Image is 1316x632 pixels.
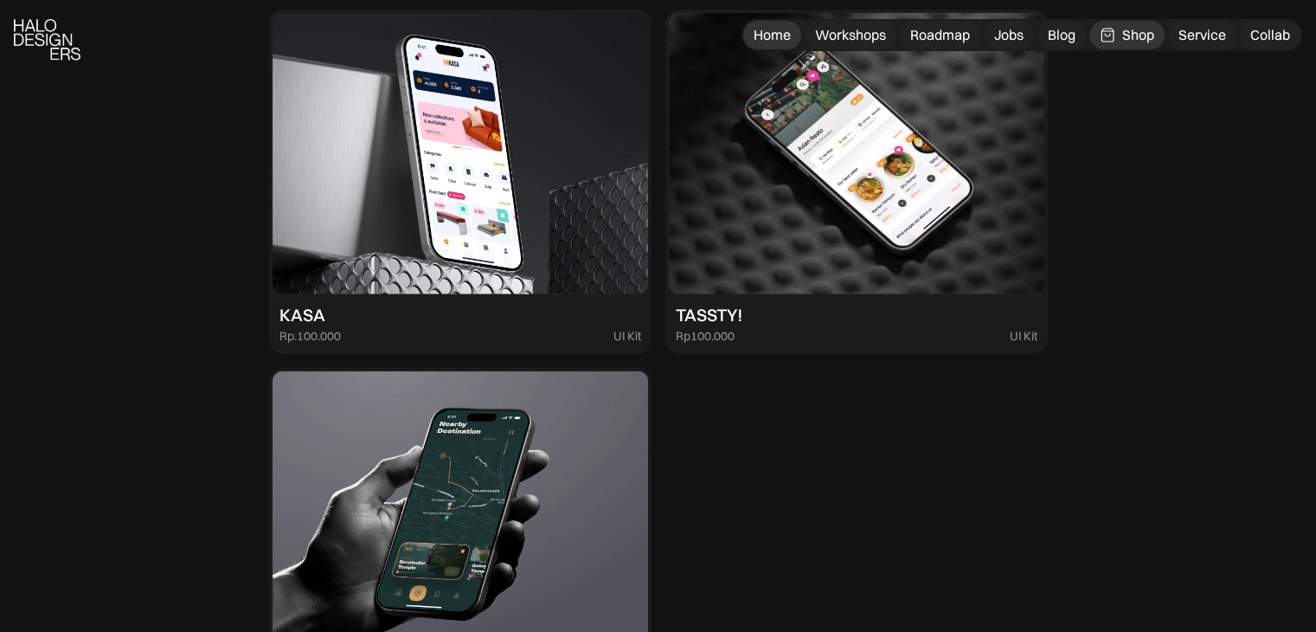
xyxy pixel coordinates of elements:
[984,21,1034,49] a: Jobs
[1048,26,1075,44] div: Blog
[994,26,1024,44] div: Jobs
[910,26,970,44] div: Roadmap
[279,305,325,326] div: KASA
[1122,26,1154,44] div: Shop
[1168,21,1236,49] a: Service
[805,21,896,49] a: Workshops
[676,329,735,344] div: Rp100.000
[1250,26,1290,44] div: Collab
[1010,329,1037,344] div: UI Kit
[754,26,791,44] div: Home
[1240,21,1300,49] a: Collab
[900,21,980,49] a: Roadmap
[665,10,1048,354] a: TASSTY!Rp100.000UI Kit
[743,21,801,49] a: Home
[269,10,652,354] a: KASARp.100.000UI Kit
[1037,21,1086,49] a: Blog
[815,26,886,44] div: Workshops
[279,329,341,344] div: Rp.100.000
[676,305,742,326] div: TASSTY!
[1178,26,1226,44] div: Service
[1089,21,1165,49] a: Shop
[613,329,641,344] div: UI Kit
